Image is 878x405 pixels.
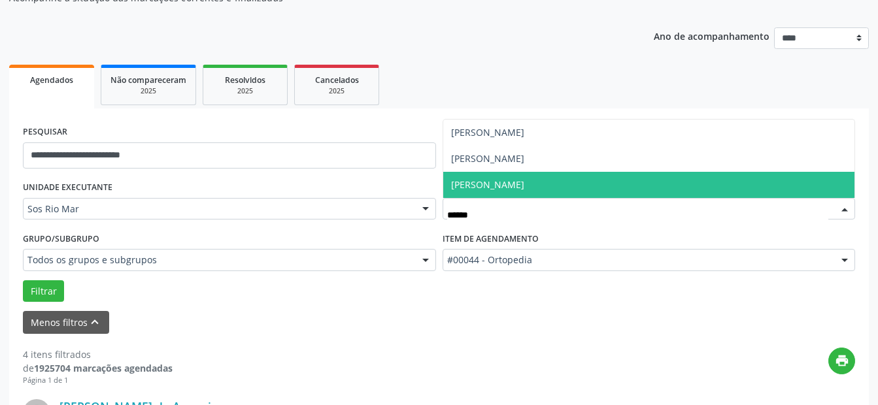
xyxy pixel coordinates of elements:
span: Todos os grupos e subgrupos [27,253,409,267]
label: Item de agendamento [443,229,539,249]
label: Grupo/Subgrupo [23,229,99,249]
div: 2025 [212,86,278,96]
span: Agendados [30,74,73,86]
button: print [828,348,855,374]
span: Não compareceram [110,74,186,86]
i: keyboard_arrow_up [88,315,102,329]
div: 2025 [110,86,186,96]
button: Filtrar [23,280,64,302]
span: [PERSON_NAME] [451,152,524,165]
span: [PERSON_NAME] [451,178,524,191]
div: 2025 [304,86,369,96]
p: Ano de acompanhamento [654,27,769,44]
i: print [835,353,849,368]
div: 4 itens filtrados [23,348,173,361]
strong: 1925704 marcações agendadas [34,362,173,374]
span: Resolvidos [225,74,265,86]
div: Página 1 de 1 [23,375,173,386]
button: Menos filtroskeyboard_arrow_up [23,311,109,334]
span: #00044 - Ortopedia [447,253,829,267]
span: Sos Rio Mar [27,202,409,216]
span: Cancelados [315,74,359,86]
div: de [23,361,173,375]
label: UNIDADE EXECUTANTE [23,178,112,198]
span: [PERSON_NAME] [451,126,524,138]
label: PESQUISAR [23,122,67,142]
